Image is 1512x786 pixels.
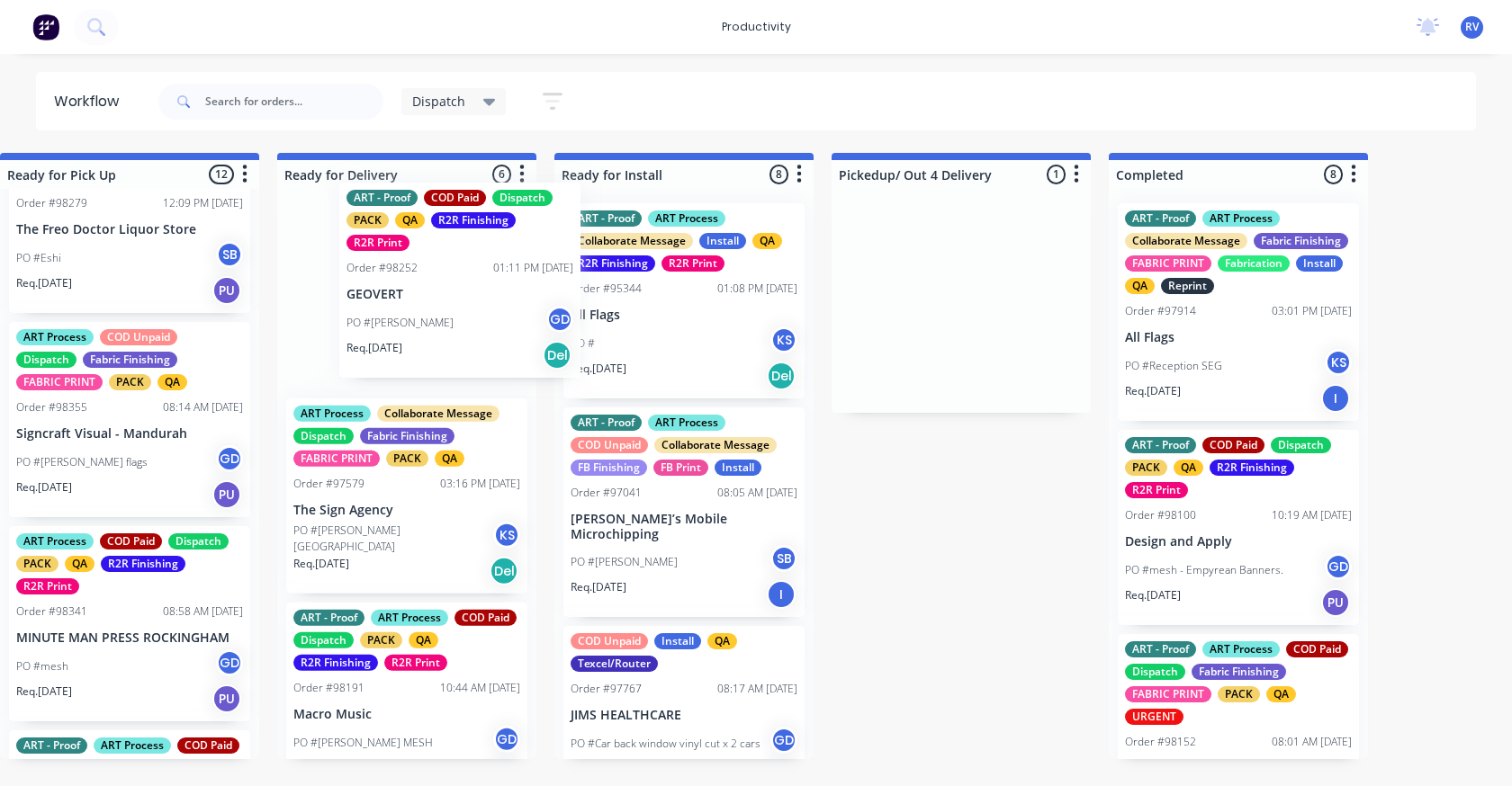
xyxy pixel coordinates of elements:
span: RV [1465,19,1479,35]
input: Search for orders... [205,84,383,120]
div: productivity [713,13,800,40]
div: Workflow [54,91,128,112]
img: Factory [32,13,59,40]
span: Dispatch [412,92,465,111]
